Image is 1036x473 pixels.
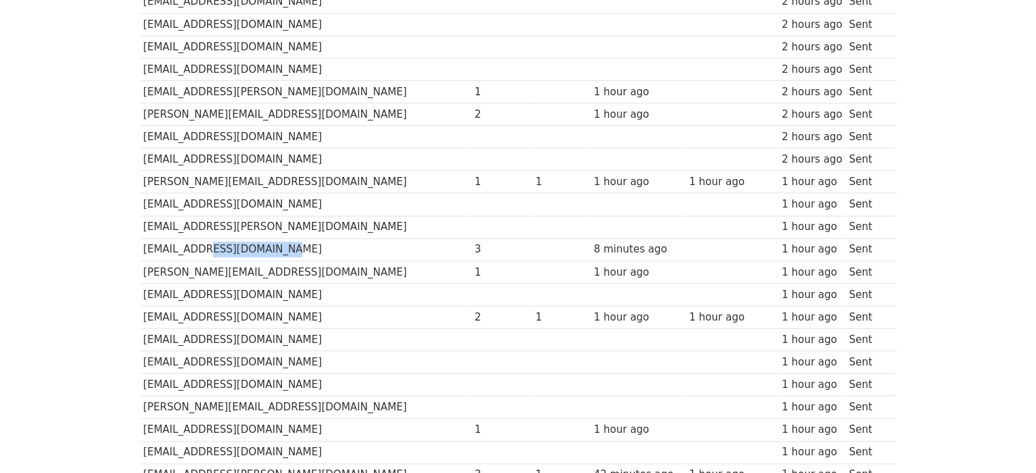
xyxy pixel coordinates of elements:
div: 1 hour ago [781,287,842,303]
td: [EMAIL_ADDRESS][DOMAIN_NAME] [140,126,471,148]
div: 1 hour ago [594,265,682,280]
td: Sent [845,396,889,419]
div: 1 hour ago [594,107,682,123]
td: Sent [845,81,889,103]
td: [EMAIL_ADDRESS][DOMAIN_NAME] [140,351,471,374]
div: 1 hour ago [781,332,842,348]
div: 1 hour ago [689,310,775,325]
td: Sent [845,103,889,126]
div: 1 [535,174,587,190]
div: 1 [535,310,587,325]
div: 1 hour ago [594,310,682,325]
td: Sent [845,238,889,261]
div: 1 hour ago [781,219,842,235]
div: 1 [475,265,529,280]
td: Sent [845,58,889,80]
div: 1 hour ago [781,444,842,460]
td: Sent [845,261,889,283]
td: Sent [845,419,889,441]
div: 1 hour ago [781,197,842,212]
div: 2 [475,310,529,325]
td: Sent [845,306,889,328]
td: [EMAIL_ADDRESS][DOMAIN_NAME] [140,441,471,463]
div: 8 minutes ago [594,242,682,257]
div: 1 hour ago [689,174,775,190]
td: [EMAIL_ADDRESS][DOMAIN_NAME] [140,283,471,306]
div: 1 hour ago [781,399,842,415]
div: 2 hours ago [781,152,842,167]
div: 1 hour ago [781,242,842,257]
div: 2 hours ago [781,62,842,78]
div: 3 [475,242,529,257]
div: 1 hour ago [781,310,842,325]
td: [EMAIL_ADDRESS][DOMAIN_NAME] [140,419,471,441]
div: 2 hours ago [781,107,842,123]
td: [EMAIL_ADDRESS][PERSON_NAME][DOMAIN_NAME] [140,216,471,238]
td: [PERSON_NAME][EMAIL_ADDRESS][DOMAIN_NAME] [140,171,471,193]
div: 1 [475,422,529,438]
td: Sent [845,351,889,374]
div: 2 [475,107,529,123]
td: Sent [845,193,889,216]
td: Sent [845,13,889,35]
td: [EMAIL_ADDRESS][DOMAIN_NAME] [140,35,471,58]
td: Sent [845,374,889,396]
td: [PERSON_NAME][EMAIL_ADDRESS][DOMAIN_NAME] [140,396,471,419]
td: Sent [845,441,889,463]
div: 2 hours ago [781,17,842,33]
div: 1 hour ago [594,84,682,100]
div: 2 hours ago [781,129,842,145]
td: [EMAIL_ADDRESS][PERSON_NAME][DOMAIN_NAME] [140,81,471,103]
div: 1 hour ago [594,422,682,438]
td: Sent [845,35,889,58]
td: Sent [845,283,889,306]
td: [PERSON_NAME][EMAIL_ADDRESS][DOMAIN_NAME] [140,261,471,283]
div: 1 hour ago [781,422,842,438]
td: [EMAIL_ADDRESS][DOMAIN_NAME] [140,306,471,328]
div: 2 hours ago [781,84,842,100]
td: [EMAIL_ADDRESS][DOMAIN_NAME] [140,13,471,35]
div: 1 hour ago [781,377,842,393]
td: Sent [845,171,889,193]
td: [EMAIL_ADDRESS][DOMAIN_NAME] [140,329,471,351]
td: Sent [845,329,889,351]
div: 1 hour ago [594,174,682,190]
div: 2 hours ago [781,39,842,55]
div: 1 hour ago [781,265,842,280]
div: 1 hour ago [781,355,842,370]
td: [EMAIL_ADDRESS][DOMAIN_NAME] [140,374,471,396]
td: [EMAIL_ADDRESS][DOMAIN_NAME] [140,238,471,261]
td: [EMAIL_ADDRESS][DOMAIN_NAME] [140,148,471,171]
td: [EMAIL_ADDRESS][DOMAIN_NAME] [140,193,471,216]
td: Sent [845,216,889,238]
td: [PERSON_NAME][EMAIL_ADDRESS][DOMAIN_NAME] [140,103,471,126]
div: 1 [475,174,529,190]
td: Sent [845,126,889,148]
td: [EMAIL_ADDRESS][DOMAIN_NAME] [140,58,471,80]
td: Sent [845,148,889,171]
div: 1 hour ago [781,174,842,190]
div: 1 [475,84,529,100]
iframe: Chat Widget [968,408,1036,473]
